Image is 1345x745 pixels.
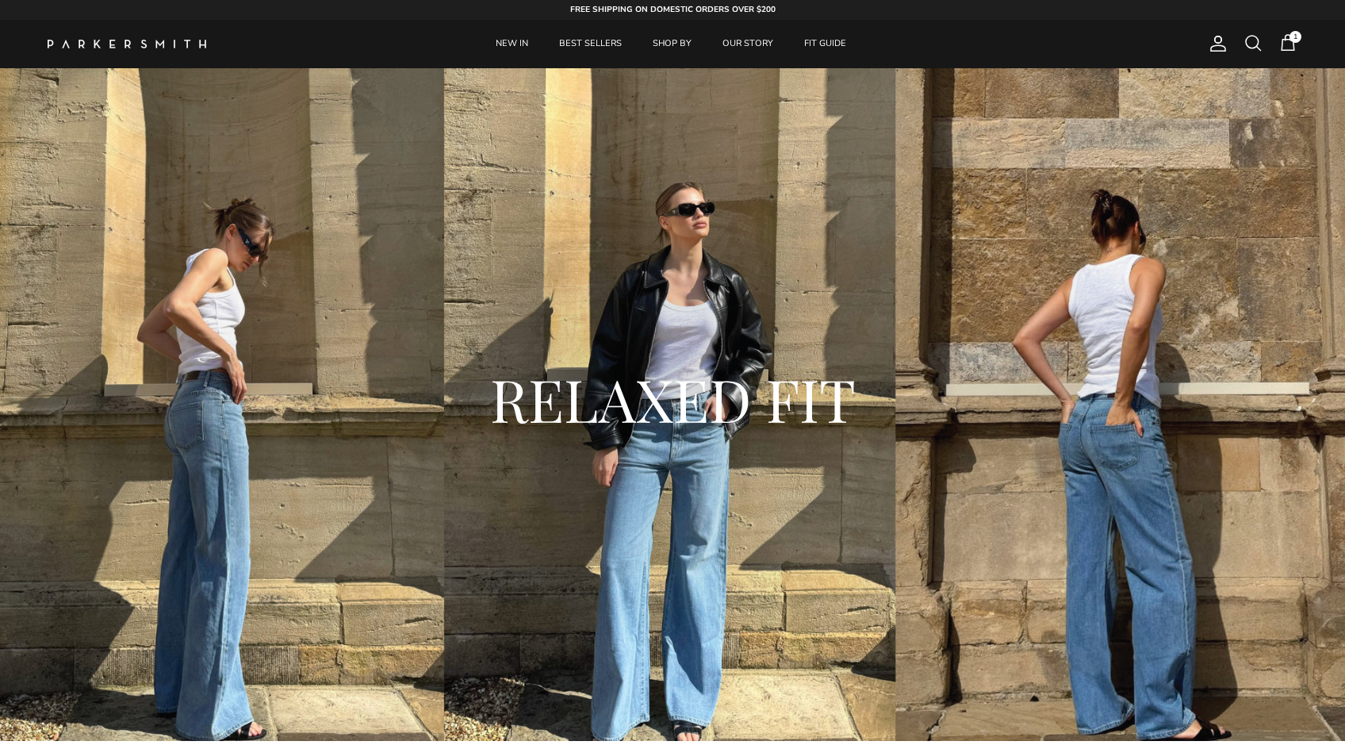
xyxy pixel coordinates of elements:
a: BEST SELLERS [545,20,636,68]
div: Primary [236,20,1106,68]
span: 1 [1289,31,1301,43]
a: Account [1202,34,1228,53]
a: NEW IN [481,20,542,68]
img: Parker Smith [48,40,206,48]
h2: RELAXED FIT [232,361,1113,437]
strong: FREE SHIPPING ON DOMESTIC ORDERS OVER $200 [570,4,776,15]
a: FIT GUIDE [790,20,860,68]
a: SHOP BY [638,20,706,68]
a: 1 [1278,33,1297,54]
a: OUR STORY [708,20,787,68]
